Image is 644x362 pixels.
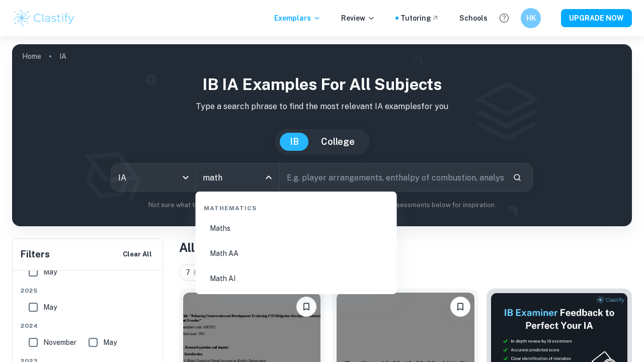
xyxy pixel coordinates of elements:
span: May [43,266,57,278]
h1: IB IA examples for all subjects [20,72,624,97]
li: Maths [200,217,393,240]
h6: Filters [21,247,50,261]
li: Math AA [200,242,393,265]
p: IA [59,51,66,62]
p: Not sure what to search for? You can always look through our example Internal Assessments below f... [20,200,624,210]
button: College [311,133,365,151]
button: HK [521,8,541,28]
button: Bookmark [296,297,316,317]
input: E.g. player arrangements, enthalpy of combustion, analysis of a big city... [280,163,505,192]
button: Search [509,169,526,186]
img: profile cover [12,44,632,226]
button: IB [280,133,309,151]
button: Clear All [120,247,154,262]
button: Help and Feedback [496,10,513,27]
a: Home [22,49,41,63]
span: 2025 [21,286,155,295]
span: May [43,302,57,313]
h1: All IA Examples [179,238,632,256]
p: Review [341,13,375,24]
span: November [43,337,76,348]
span: May [103,337,117,348]
img: Clastify logo [12,8,76,28]
h6: HK [525,13,537,24]
span: 2024 [21,321,155,330]
div: Mathematics [200,196,393,217]
div: IA [111,163,195,192]
p: Exemplars [274,13,321,24]
span: 7 [186,267,195,278]
p: Type a search phrase to find the most relevant IA examples for you [20,101,624,113]
a: Tutoring [400,13,439,24]
div: 7 [179,264,207,281]
a: Schools [459,13,488,24]
button: Close [262,170,276,185]
li: Math AI [200,267,393,290]
button: Bookmark [450,297,470,317]
button: UPGRADE NOW [561,9,632,27]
